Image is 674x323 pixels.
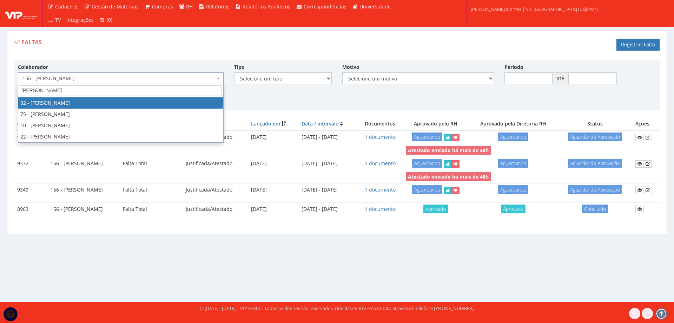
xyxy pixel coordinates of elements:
td: [DATE] [248,157,298,170]
img: logo [5,8,37,19]
span: Aguardando [412,159,442,168]
td: 9349 [14,183,48,197]
label: Período [504,64,523,71]
td: [DATE] - [DATE] [299,130,357,144]
td: [DATE] - [DATE] [299,183,357,197]
span: 156 - LUCAS BATISTA DA SILVA [18,72,224,84]
span: Gestão de Materiais [92,3,139,10]
span: Relatórios Analíticos [243,3,290,10]
span: Cadastros [55,3,79,10]
span: [PERSON_NAME].arantes | VIP [GEOGRAPHIC_DATA] (Cajamar) [471,6,598,13]
td: 9372 [14,157,48,170]
li: 75 - [PERSON_NAME] [18,109,223,120]
span: Aguardando [412,133,442,141]
td: Justificada/Atestado [183,183,248,197]
th: Status [558,117,632,130]
span: Aguardando Aprovação [568,159,622,168]
a: Lançado em [251,120,280,127]
a: Integrações [64,13,97,27]
td: [DATE] [248,202,298,216]
span: 156 - LUCAS BATISTA DA SILVA [22,75,215,82]
td: [DATE] [248,130,298,144]
td: 156 - [PERSON_NAME] [48,157,120,170]
span: Compras [152,3,173,10]
span: Aguardando [498,133,528,141]
span: (0) [107,17,112,23]
label: Colaborador [18,64,48,71]
span: Concluído [582,205,608,213]
span: até [553,72,569,84]
li: 22 - [PERSON_NAME] [18,131,223,142]
td: 156 - [PERSON_NAME] [48,202,120,216]
td: [DATE] - [DATE] [299,157,357,170]
td: Falta Total [120,157,183,170]
strong: Atestado enviado há mais de 48h [408,147,489,154]
span: Aguardando [412,185,442,194]
td: Justificada/Atestado [183,202,248,216]
th: Ações [633,117,660,130]
a: Data / Intervalo [302,120,339,127]
th: Documentos [357,117,403,130]
a: 1 documento [365,134,396,140]
span: Aguardando Aprovação [568,133,622,141]
td: [DATE] - [DATE] [299,202,357,216]
span: Aguardando [498,159,528,168]
span: RH [186,3,193,10]
a: Registrar Falta [616,39,660,51]
span: Universidade [359,3,391,10]
td: 156 - [PERSON_NAME] [48,183,120,197]
a: (0) [97,13,115,27]
label: Tipo [234,64,245,71]
td: [DATE] [248,183,298,197]
strong: Atestado enviado há mais de 48h [408,173,489,180]
span: Correspondências [304,3,346,10]
a: 1 documento [365,206,396,212]
span: Faltas [21,38,42,46]
span: TV [55,17,61,23]
td: 9373 [14,130,48,144]
td: Falta Total [120,183,183,197]
a: TV [45,13,64,27]
span: Integrações [66,17,94,23]
li: 82 - [PERSON_NAME] [18,97,223,109]
span: Aprovado [501,205,526,213]
span: Aguardando Aprovação [568,185,622,194]
div: © [DATE] - [DATE] | VIP Gestor. Todos os direitos são reservados. Dúvidas? Entre em contato atrav... [200,305,475,312]
td: Justificada/Atestado [183,157,248,170]
span: Aprovado [423,205,448,213]
span: Aguardando [498,185,528,194]
td: 8963 [14,202,48,216]
li: 10 - [PERSON_NAME] [18,120,223,131]
a: 1 documento [365,160,396,167]
td: Falta Total [120,202,183,216]
a: 1 documento [365,186,396,193]
label: Motivo [342,64,359,71]
a: Código [17,120,34,127]
th: Aprovado pelo RH [403,117,469,130]
span: Relatórios [206,3,230,10]
th: Aprovado pela Diretoria RH [469,117,558,130]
